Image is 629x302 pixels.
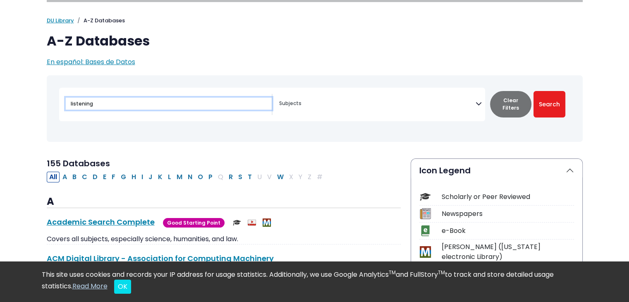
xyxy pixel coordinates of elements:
[146,172,155,182] button: Filter Results J
[442,242,574,262] div: [PERSON_NAME] ([US_STATE] electronic Library)
[420,246,431,257] img: Icon MeL (Michigan electronic Library)
[245,172,254,182] button: Filter Results T
[155,172,165,182] button: Filter Results K
[42,270,588,294] div: This site uses cookies and records your IP address for usage statistics. Additionally, we use Goo...
[47,217,155,227] a: Academic Search Complete
[420,191,431,202] img: Icon Scholarly or Peer Reviewed
[442,192,574,202] div: Scholarly or Peer Reviewed
[442,226,574,236] div: e-Book
[60,172,69,182] button: Filter Results A
[47,57,135,67] a: En español: Bases de Datos
[47,234,401,244] p: Covers all subjects, especially science, humanities, and law.
[66,98,272,110] input: Search database by title or keyword
[420,225,431,236] img: Icon e-Book
[163,218,225,228] span: Good Starting Point
[70,172,79,182] button: Filter Results B
[389,269,396,276] sup: TM
[72,281,108,291] a: Read More
[74,17,125,25] li: A-Z Databases
[442,209,574,219] div: Newspapers
[47,172,60,182] button: All
[109,172,118,182] button: Filter Results F
[47,158,110,169] span: 155 Databases
[233,218,241,227] img: Scholarly or Peer Reviewed
[490,91,531,117] button: Clear Filters
[263,218,271,227] img: MeL (Michigan electronic Library)
[438,269,445,276] sup: TM
[279,101,476,108] textarea: Search
[47,253,274,264] a: ACM Digital Library - Association for Computing Machinery
[165,172,174,182] button: Filter Results L
[118,172,129,182] button: Filter Results G
[100,172,109,182] button: Filter Results E
[174,172,185,182] button: Filter Results M
[248,218,256,227] img: Audio & Video
[185,172,195,182] button: Filter Results N
[47,196,401,208] h3: A
[226,172,235,182] button: Filter Results R
[47,172,326,181] div: Alpha-list to filter by first letter of database name
[47,17,74,24] a: DU Library
[139,172,146,182] button: Filter Results I
[79,172,90,182] button: Filter Results C
[275,172,286,182] button: Filter Results W
[90,172,100,182] button: Filter Results D
[47,17,583,25] nav: breadcrumb
[47,75,583,142] nav: Search filters
[206,172,215,182] button: Filter Results P
[114,280,131,294] button: Close
[129,172,139,182] button: Filter Results H
[411,159,582,182] button: Icon Legend
[195,172,206,182] button: Filter Results O
[47,33,583,49] h1: A-Z Databases
[420,208,431,219] img: Icon Newspapers
[533,91,565,117] button: Submit for Search Results
[236,172,245,182] button: Filter Results S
